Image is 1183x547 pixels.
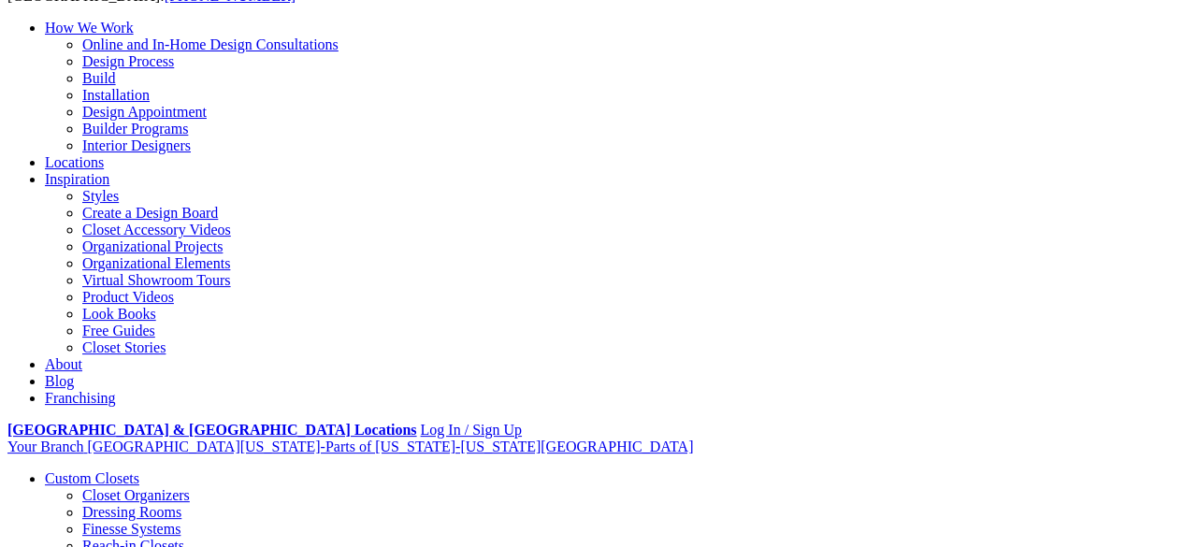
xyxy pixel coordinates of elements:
[82,205,218,221] a: Create a Design Board
[82,53,174,69] a: Design Process
[7,439,693,454] a: Your Branch [GEOGRAPHIC_DATA][US_STATE]-Parts of [US_STATE]-[US_STATE][GEOGRAPHIC_DATA]
[82,36,339,52] a: Online and In-Home Design Consultations
[82,121,188,137] a: Builder Programs
[82,504,181,520] a: Dressing Rooms
[45,390,116,406] a: Franchising
[420,422,521,438] a: Log In / Sign Up
[45,154,104,170] a: Locations
[45,373,74,389] a: Blog
[82,521,180,537] a: Finesse Systems
[82,306,156,322] a: Look Books
[45,470,139,486] a: Custom Closets
[82,70,116,86] a: Build
[82,222,231,238] a: Closet Accessory Videos
[7,439,83,454] span: Your Branch
[82,188,119,204] a: Styles
[87,439,693,454] span: [GEOGRAPHIC_DATA][US_STATE]-Parts of [US_STATE]-[US_STATE][GEOGRAPHIC_DATA]
[82,289,174,305] a: Product Videos
[82,104,207,120] a: Design Appointment
[82,255,230,271] a: Organizational Elements
[82,137,191,153] a: Interior Designers
[82,87,150,103] a: Installation
[82,238,223,254] a: Organizational Projects
[82,323,155,338] a: Free Guides
[45,171,109,187] a: Inspiration
[82,339,166,355] a: Closet Stories
[82,487,190,503] a: Closet Organizers
[45,20,134,36] a: How We Work
[82,272,231,288] a: Virtual Showroom Tours
[45,356,82,372] a: About
[7,422,416,438] a: [GEOGRAPHIC_DATA] & [GEOGRAPHIC_DATA] Locations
